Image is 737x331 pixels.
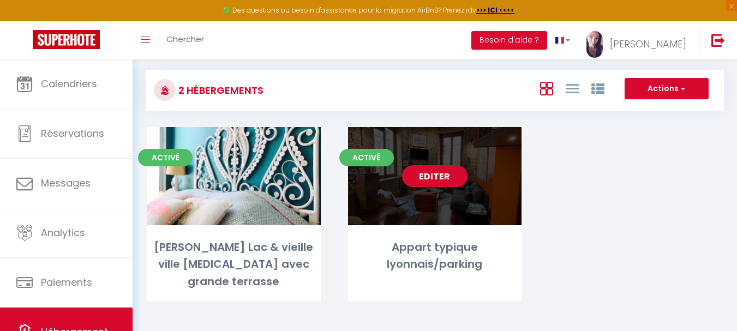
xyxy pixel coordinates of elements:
div: Appart typique lyonnais/parking [348,239,522,273]
a: >>> ICI <<<< [476,5,514,15]
span: Paiements [41,275,92,289]
img: ... [586,31,603,58]
a: Vue en Liste [566,79,579,97]
span: Réservations [41,127,104,140]
span: Analytics [41,226,85,239]
span: Messages [41,176,91,190]
h3: 2 Hébergements [176,78,263,103]
span: Activé [138,149,193,166]
a: Editer [402,165,468,187]
img: Super Booking [33,30,100,49]
span: Activé [339,149,394,166]
div: [PERSON_NAME] Lac & vieille ville [MEDICAL_DATA] avec grande terrasse [147,239,321,290]
button: Besoin d'aide ? [471,31,547,50]
button: Actions [625,78,709,100]
img: logout [711,33,725,47]
a: ... [PERSON_NAME] [578,21,700,59]
a: Vue en Box [540,79,553,97]
span: [PERSON_NAME] [610,37,686,51]
span: Calendriers [41,77,97,91]
a: Chercher [158,21,212,59]
span: Chercher [166,33,204,45]
a: Vue par Groupe [591,79,604,97]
